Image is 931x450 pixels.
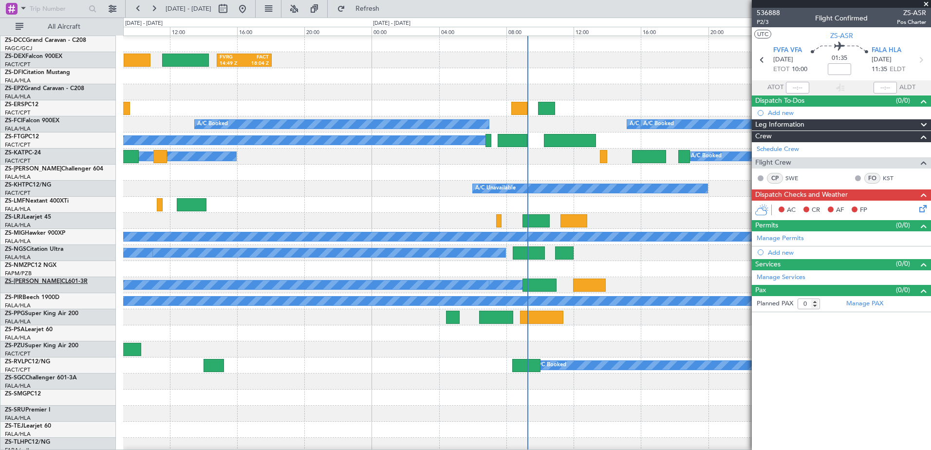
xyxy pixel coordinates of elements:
[5,423,23,429] span: ZS-TEJ
[896,220,910,230] span: (0/0)
[5,61,30,68] a: FACT/CPT
[768,248,926,257] div: Add new
[890,65,905,75] span: ELDT
[860,206,867,215] span: FP
[5,431,31,438] a: FALA/HLA
[5,343,78,349] a: ZS-PZUSuper King Air 200
[755,259,781,270] span: Services
[5,214,51,220] a: ZS-LRJLearjet 45
[506,27,574,36] div: 08:00
[5,102,24,108] span: ZS-ERS
[812,206,820,215] span: CR
[757,299,793,309] label: Planned PAX
[5,295,59,300] a: ZS-PIRBeech 1900D
[30,1,86,16] input: Trip Number
[5,166,61,172] span: ZS-[PERSON_NAME]
[5,134,39,140] a: ZS-FTGPC12
[5,302,31,309] a: FALA/HLA
[755,119,804,131] span: Leg Information
[787,206,796,215] span: AC
[166,4,211,13] span: [DATE] - [DATE]
[5,407,25,413] span: ZS-SRU
[5,407,50,413] a: ZS-SRUPremier I
[883,174,905,183] a: KST
[755,285,766,296] span: Pax
[896,95,910,106] span: (0/0)
[767,173,783,184] div: CP
[768,109,926,117] div: Add new
[755,220,778,231] span: Permits
[5,375,25,381] span: ZS-SGC
[5,37,26,43] span: ZS-DCC
[5,70,70,75] a: ZS-DFICitation Mustang
[872,46,901,56] span: FALA HLA
[830,31,853,41] span: ZS-ASR
[643,117,674,131] div: A/C Booked
[846,299,883,309] a: Manage PAX
[5,279,61,284] span: ZS-[PERSON_NAME]
[5,173,31,181] a: FALA/HLA
[536,358,566,373] div: A/C Booked
[439,27,506,36] div: 04:00
[5,125,31,132] a: FALA/HLA
[5,246,26,252] span: ZS-NGS
[872,65,887,75] span: 11:35
[5,334,31,341] a: FALA/HLA
[574,27,641,36] div: 12:00
[836,206,844,215] span: AF
[786,82,809,94] input: --:--
[897,8,926,18] span: ZS-ASR
[5,318,31,325] a: FALA/HLA
[5,327,25,333] span: ZS-PSA
[5,382,31,390] a: FALA/HLA
[5,439,24,445] span: ZS-TLH
[5,77,31,84] a: FALA/HLA
[5,414,31,422] a: FALA/HLA
[5,423,51,429] a: ZS-TEJLearjet 60
[5,198,25,204] span: ZS-LMF
[754,30,771,38] button: UTC
[641,27,708,36] div: 16:00
[896,259,910,269] span: (0/0)
[372,27,439,36] div: 00:00
[5,222,31,229] a: FALA/HLA
[237,27,304,36] div: 16:00
[125,19,163,28] div: [DATE] - [DATE]
[5,279,88,284] a: ZS-[PERSON_NAME]CL601-3R
[5,157,30,165] a: FACT/CPT
[5,86,24,92] span: ZS-EPZ
[773,46,802,56] span: FVFA VFA
[5,102,38,108] a: ZS-ERSPC12
[755,95,804,107] span: Dispatch To-Dos
[896,285,910,295] span: (0/0)
[864,173,880,184] div: FO
[5,327,53,333] a: ZS-PSALearjet 60
[691,149,722,164] div: A/C Booked
[755,131,772,142] span: Crew
[5,230,65,236] a: ZS-MIGHawker 900XP
[897,18,926,26] span: Pos Charter
[5,350,30,357] a: FACT/CPT
[5,254,31,261] a: FALA/HLA
[785,174,807,183] a: SWE
[5,375,77,381] a: ZS-SGCChallenger 601-3A
[5,166,103,172] a: ZS-[PERSON_NAME]Challenger 604
[244,54,268,61] div: FACT
[5,70,23,75] span: ZS-DFI
[5,391,27,397] span: ZS-SMG
[373,19,410,28] div: [DATE] - [DATE]
[832,54,847,63] span: 01:35
[5,45,32,52] a: FAGC/GCJ
[25,23,103,30] span: All Aircraft
[630,117,660,131] div: A/C Booked
[5,93,31,100] a: FALA/HLA
[5,198,69,204] a: ZS-LMFNextant 400XTi
[5,86,84,92] a: ZS-EPZGrand Caravan - C208
[220,54,244,61] div: FVRG
[755,189,848,201] span: Dispatch Checks and Weather
[5,391,41,397] a: ZS-SMGPC12
[5,439,50,445] a: ZS-TLHPC12/NG
[5,343,25,349] span: ZS-PZU
[5,359,24,365] span: ZS-RVL
[757,8,780,18] span: 536888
